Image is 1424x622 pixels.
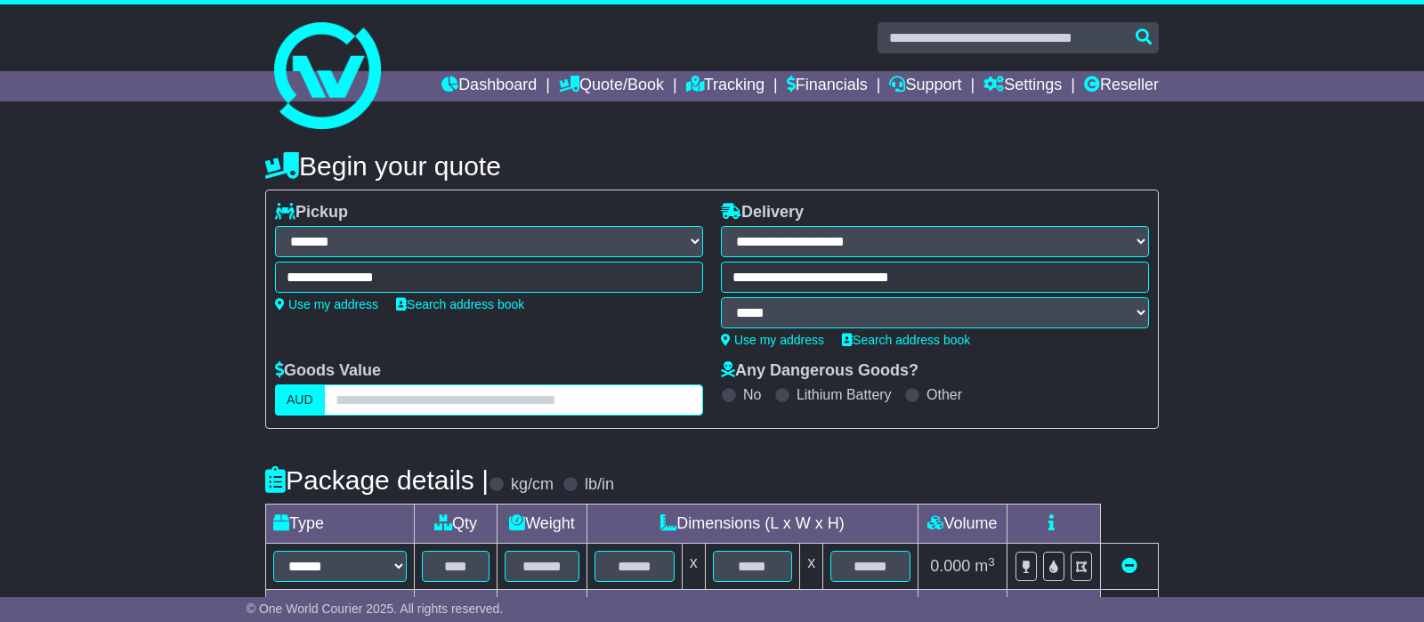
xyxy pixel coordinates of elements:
[587,505,918,544] td: Dimensions (L x W x H)
[585,475,614,495] label: lb/in
[275,297,378,311] a: Use my address
[983,71,1062,101] a: Settings
[930,557,970,575] span: 0.000
[275,384,325,416] label: AUD
[842,333,970,347] a: Search address book
[975,557,995,575] span: m
[396,297,524,311] a: Search address book
[721,333,824,347] a: Use my address
[797,386,892,403] label: Lithium Battery
[275,203,348,222] label: Pickup
[275,361,381,381] label: Goods Value
[265,465,489,495] h4: Package details |
[743,386,761,403] label: No
[721,203,804,222] label: Delivery
[559,71,664,101] a: Quote/Book
[247,602,504,616] span: © One World Courier 2025. All rights reserved.
[988,555,995,569] sup: 3
[266,505,415,544] td: Type
[441,71,537,101] a: Dashboard
[1121,557,1137,575] a: Remove this item
[511,475,554,495] label: kg/cm
[721,361,918,381] label: Any Dangerous Goods?
[787,71,868,101] a: Financials
[889,71,961,101] a: Support
[686,71,765,101] a: Tracking
[682,544,705,590] td: x
[265,151,1159,181] h4: Begin your quote
[1084,71,1159,101] a: Reseller
[926,386,962,403] label: Other
[918,505,1007,544] td: Volume
[498,505,587,544] td: Weight
[415,505,498,544] td: Qty
[800,544,823,590] td: x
